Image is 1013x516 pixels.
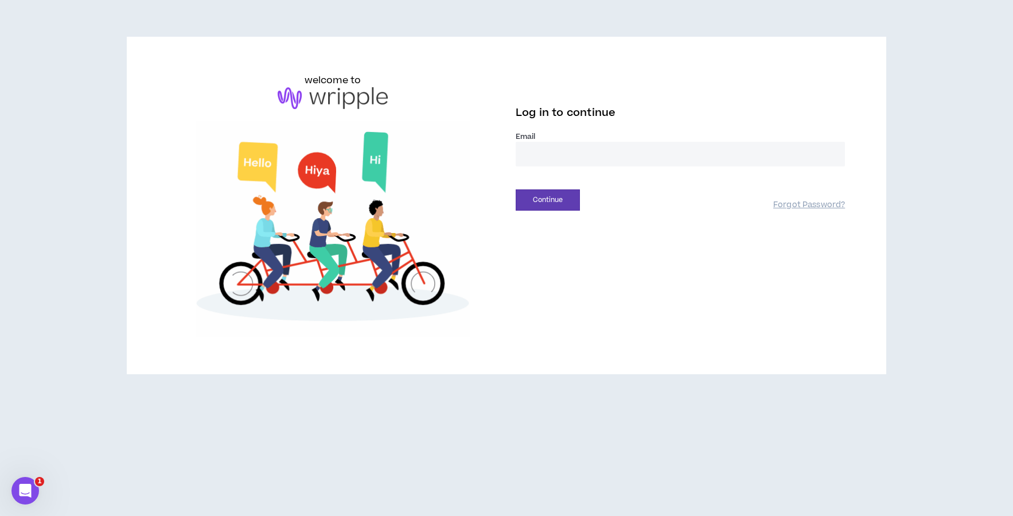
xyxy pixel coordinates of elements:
span: Log in to continue [516,106,615,120]
iframe: Intercom live chat [11,477,39,505]
label: Email [516,131,845,142]
img: Welcome to Wripple [168,121,497,338]
img: logo-brand.png [278,87,388,109]
a: Forgot Password? [773,200,845,211]
button: Continue [516,189,580,211]
h6: welcome to [305,73,361,87]
span: 1 [35,477,44,486]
